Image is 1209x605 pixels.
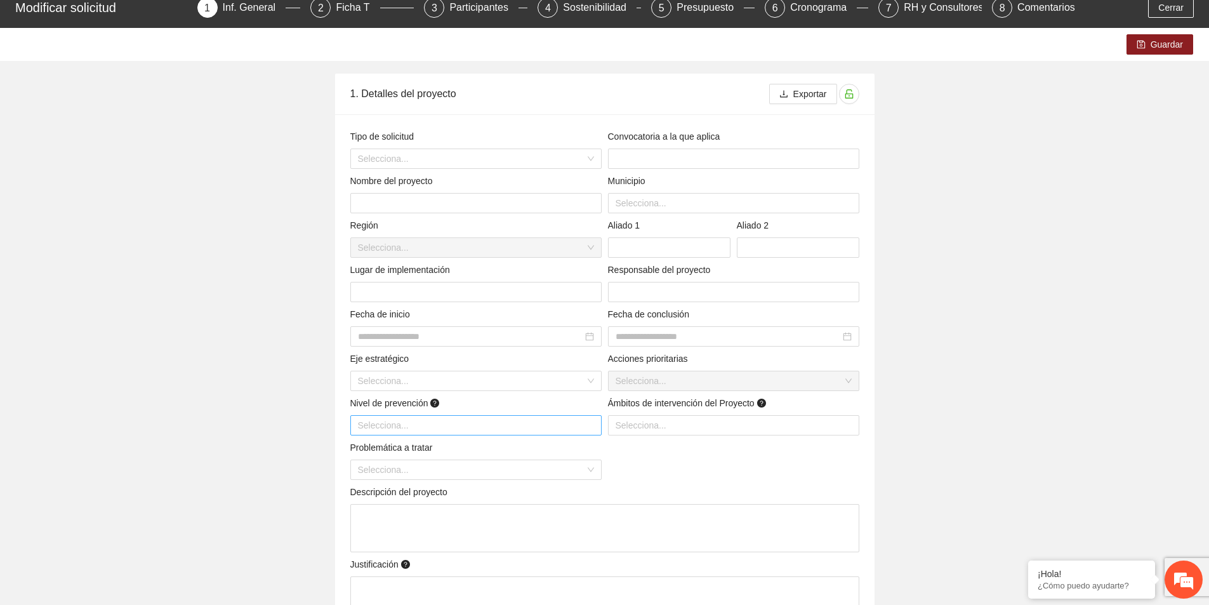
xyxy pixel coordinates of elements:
span: Tipo de solicitud [350,130,419,143]
span: Guardar [1151,37,1183,51]
span: Exportar [793,87,827,101]
span: 4 [545,3,551,13]
span: Convocatoria a la que aplica [608,130,725,143]
span: Aliado 2 [737,218,774,232]
button: downloadExportar [769,84,837,104]
span: download [779,90,788,100]
span: Cerrar [1158,1,1184,15]
span: Problemática a tratar [350,441,438,455]
span: Descripción del proyecto [350,485,453,499]
span: 2 [318,3,324,13]
span: Fecha de inicio [350,307,415,321]
span: Aliado 1 [608,218,645,232]
span: Nombre del proyecto [350,174,438,188]
span: Justificación [350,557,413,571]
span: save [1137,40,1146,50]
button: unlock [839,84,859,104]
span: Nivel de prevención [350,396,442,410]
span: 1 [204,3,210,13]
span: Fecha de conclusión [608,307,694,321]
span: Municipio [608,174,651,188]
span: Responsable del proyecto [608,263,716,277]
span: unlock [840,89,859,99]
p: ¿Cómo puedo ayudarte? [1038,581,1146,590]
div: Chatee con nosotros ahora [66,65,213,81]
span: 8 [1000,3,1005,13]
div: ¡Hola! [1038,569,1146,579]
span: question-circle [401,560,410,569]
span: Ámbitos de intervención del Proyecto [608,396,769,410]
span: 3 [432,3,437,13]
span: 5 [659,3,664,13]
span: Estamos en línea. [74,170,175,298]
span: question-circle [430,399,439,408]
div: Minimizar ventana de chat en vivo [208,6,239,37]
span: Lugar de implementación [350,263,455,277]
span: Región [350,218,383,232]
span: question-circle [757,399,766,408]
span: Acciones prioritarias [608,352,693,366]
span: 6 [772,3,778,13]
span: Eje estratégico [350,352,414,366]
div: 1. Detalles del proyecto [350,76,769,112]
span: 7 [886,3,892,13]
textarea: Escriba su mensaje y pulse “Intro” [6,347,242,391]
button: saveGuardar [1126,34,1193,55]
